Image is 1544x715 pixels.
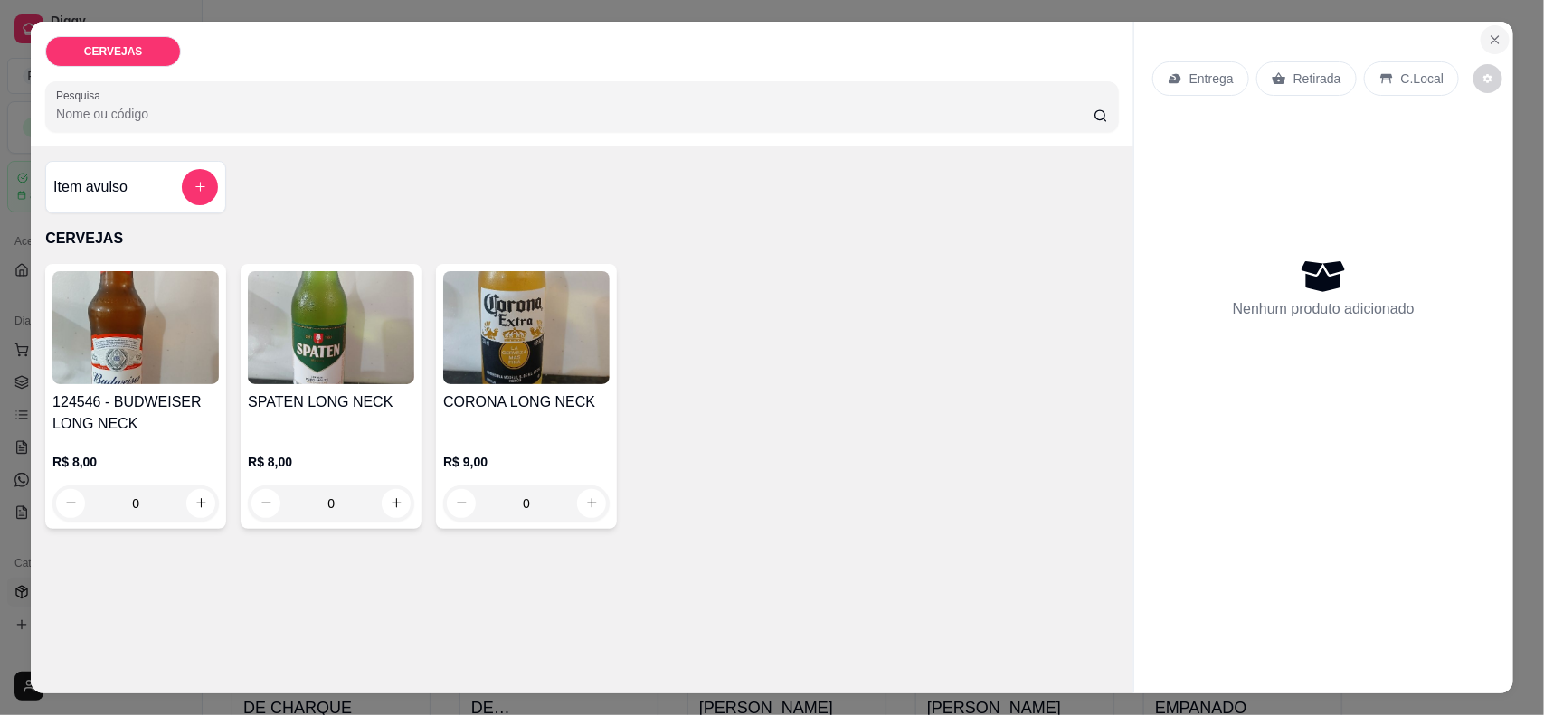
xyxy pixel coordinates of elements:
[443,271,610,384] img: product-image
[56,489,85,518] button: decrease-product-quantity
[45,228,1119,249] p: CERVEJAS
[248,453,414,471] p: R$ 8,00
[56,88,107,103] label: Pesquisa
[248,391,414,413] h4: SPATEN LONG NECK
[52,271,219,384] img: product-image
[1189,70,1234,88] p: Entrega
[53,176,128,198] h4: Item avulso
[382,489,411,518] button: increase-product-quantity
[1473,64,1502,93] button: decrease-product-quantity
[447,489,476,518] button: decrease-product-quantity
[1293,70,1341,88] p: Retirada
[186,489,215,518] button: increase-product-quantity
[56,105,1094,123] input: Pesquisa
[1233,298,1415,320] p: Nenhum produto adicionado
[52,453,219,471] p: R$ 8,00
[1401,70,1444,88] p: C.Local
[1481,25,1510,54] button: Close
[52,391,219,435] h4: 124546 - BUDWEISER LONG NECK
[182,169,218,205] button: add-separate-item
[443,453,610,471] p: R$ 9,00
[577,489,606,518] button: increase-product-quantity
[251,489,280,518] button: decrease-product-quantity
[248,271,414,384] img: product-image
[84,44,142,59] p: CERVEJAS
[443,391,610,413] h4: CORONA LONG NECK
